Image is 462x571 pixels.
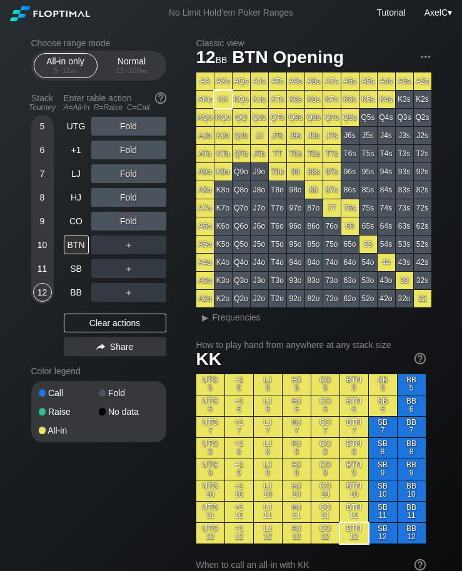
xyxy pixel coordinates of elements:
[378,145,395,162] div: T4s
[251,72,268,90] div: AJs
[91,141,166,159] div: Fold
[214,181,232,199] div: K8o
[359,236,377,253] div: 55
[305,236,323,253] div: 85o
[359,127,377,144] div: J5s
[396,199,413,217] div: 73s
[251,145,268,162] div: JTo
[323,72,341,90] div: A7s
[305,127,323,144] div: J8s
[196,181,214,199] div: A8o
[378,181,395,199] div: 84s
[305,109,323,126] div: Q8s
[311,374,339,395] div: CO 5
[340,523,368,544] div: BTN 12
[196,199,214,217] div: A7o
[305,91,323,108] div: K8s
[233,236,250,253] div: Q5o
[283,502,311,522] div: HJ 11
[233,91,250,108] div: KQs
[287,127,304,144] div: J9s
[254,523,282,544] div: LJ 12
[287,272,304,289] div: 93o
[233,145,250,162] div: QTo
[340,374,368,395] div: BTN 5
[305,199,323,217] div: 87o
[96,344,105,350] img: share.864f2f62.svg
[341,145,359,162] div: T6s
[269,199,286,217] div: T7o
[287,91,304,108] div: K9s
[414,72,431,90] div: A2s
[311,417,339,437] div: CO 7
[396,254,413,271] div: 43s
[251,272,268,289] div: J3o
[91,236,166,254] div: ＋
[414,290,431,307] div: 22
[214,217,232,235] div: K6o
[251,127,268,144] div: JJ
[233,181,250,199] div: Q8o
[233,199,250,217] div: Q7o
[287,109,304,126] div: Q9s
[254,438,282,459] div: LJ 8
[214,254,232,271] div: K4o
[305,163,323,181] div: 98s
[214,290,232,307] div: K2o
[305,272,323,289] div: 83o
[323,145,341,162] div: T7s
[196,374,224,395] div: UTG 5
[378,236,395,253] div: 54s
[378,272,395,289] div: 43o
[287,254,304,271] div: 94o
[424,7,448,17] span: AxelC
[369,417,397,437] div: SB 7
[369,438,397,459] div: SB 8
[64,259,89,278] div: SB
[213,312,261,322] span: Frequencies
[414,181,431,199] div: 82s
[305,217,323,235] div: 86o
[64,188,89,207] div: HJ
[33,236,52,254] div: 10
[398,374,426,395] div: BB 5
[287,145,304,162] div: T9s
[269,109,286,126] div: QTs
[323,236,341,253] div: 75o
[225,438,253,459] div: +1 8
[196,340,426,350] h2: How to play hand from anywhere at any stack size
[33,212,52,231] div: 9
[283,523,311,544] div: HJ 12
[33,117,52,136] div: 5
[106,66,158,75] div: 12 – 100
[33,188,52,207] div: 8
[254,459,282,480] div: LJ 9
[196,109,214,126] div: AQo
[225,417,253,437] div: +1 7
[396,145,413,162] div: T3s
[196,523,224,544] div: UTG 12
[214,109,232,126] div: KQo
[64,283,89,302] div: BB
[91,283,166,302] div: ＋
[311,395,339,416] div: CO 6
[341,217,359,235] div: 66
[287,72,304,90] div: A9s
[225,459,253,480] div: +1 9
[287,236,304,253] div: 95o
[251,254,268,271] div: J4o
[323,217,341,235] div: 76o
[323,199,341,217] div: 77
[10,6,90,21] img: Floptimal logo
[196,72,214,90] div: AA
[91,117,166,136] div: Fold
[419,50,433,64] img: ellipsis.fd386fe8.svg
[198,310,214,325] div: ▸
[396,127,413,144] div: J3s
[283,480,311,501] div: HJ 10
[359,163,377,181] div: 95s
[323,127,341,144] div: J7s
[369,480,397,501] div: SB 10
[196,349,221,369] span: KK
[341,272,359,289] div: 63o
